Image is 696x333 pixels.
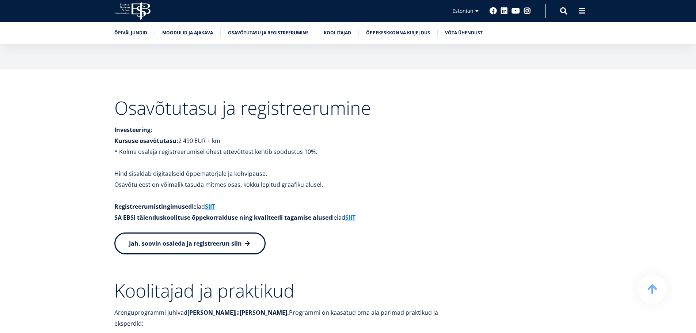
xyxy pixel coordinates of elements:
[187,309,235,317] strong: [PERSON_NAME]
[445,29,483,37] a: Võta ühendust
[114,126,152,134] strong: Investeering:
[114,203,192,211] strong: Registreerumistingimused
[114,281,461,300] h2: Koolitajad ja praktikud
[129,239,242,247] span: Jah, soovin osaleda ja registreerun siin
[114,99,461,117] h2: Osavõtutasu ja registreerumine
[114,135,461,146] p: 2 490 EUR + km
[228,29,309,37] a: Osavõtutasu ja registreerumine
[205,201,215,212] a: SIIT
[114,137,178,145] strong: Kursuse osavõtutasu:
[114,213,332,222] strong: SA EBSi täienduskoolituse õppekorralduse ning kvaliteedi tagamise alused
[114,168,461,179] p: Hind sisaldab digitaalseid õppematerjale ja kohvipause.
[114,201,461,212] p: leiad
[366,29,430,37] a: Õppekeskkonna kirjeldus
[490,7,497,15] a: Facebook
[511,7,520,15] a: Youtube
[114,212,461,223] p: leiad
[240,309,289,317] strong: [PERSON_NAME].
[114,179,461,190] p: Osavõtu eest on võimalik tasuda mitmes osas, kokku lepitud graafiku alusel.
[114,29,147,37] a: Õpiväljundid
[114,146,461,157] p: * Kolme osaleja registreerumisel ühest ettevõttest kehtib soodustus 10%.
[501,7,508,15] a: Linkedin
[162,29,213,37] a: Moodulid ja ajakava
[324,29,351,37] a: Koolitajad
[114,232,266,254] a: Jah, soovin osaleda ja registreerun siin
[524,7,531,15] a: Instagram
[114,307,461,329] p: Arenguprogrammi juhivad ja Programmi on kaasatud oma ala parimad praktikud ja eksperdid:
[345,212,355,223] a: SIIT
